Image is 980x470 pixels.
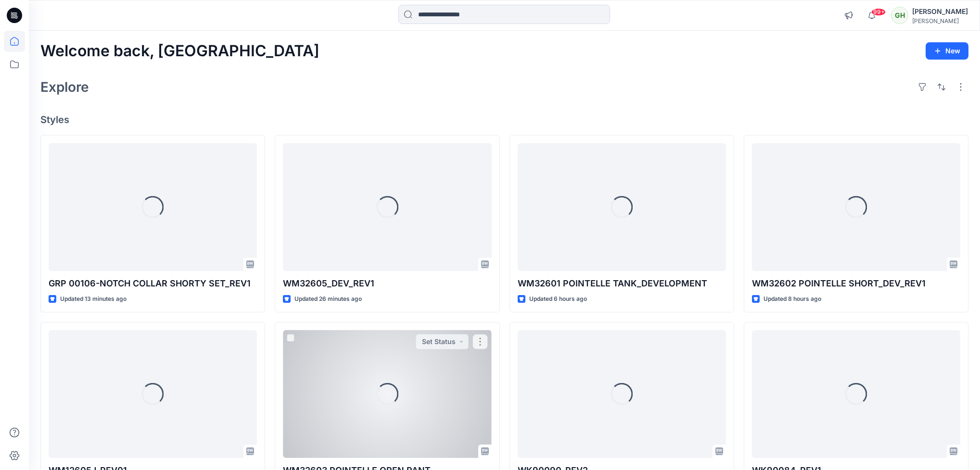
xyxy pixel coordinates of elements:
[871,8,886,16] span: 99+
[40,114,968,125] h4: Styles
[283,277,491,290] p: WM32605_DEV_REV1
[40,79,89,95] h2: Explore
[40,42,319,60] h2: Welcome back, [GEOGRAPHIC_DATA]
[764,294,821,304] p: Updated 8 hours ago
[529,294,587,304] p: Updated 6 hours ago
[912,6,968,17] div: [PERSON_NAME]
[891,7,908,24] div: GH
[294,294,362,304] p: Updated 26 minutes ago
[912,17,968,25] div: [PERSON_NAME]
[752,277,960,290] p: WM32602 POINTELLE SHORT_DEV_REV1
[518,277,726,290] p: WM32601 POINTELLE TANK_DEVELOPMENT
[49,277,257,290] p: GRP 00106-NOTCH COLLAR SHORTY SET_REV1
[60,294,127,304] p: Updated 13 minutes ago
[926,42,968,60] button: New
